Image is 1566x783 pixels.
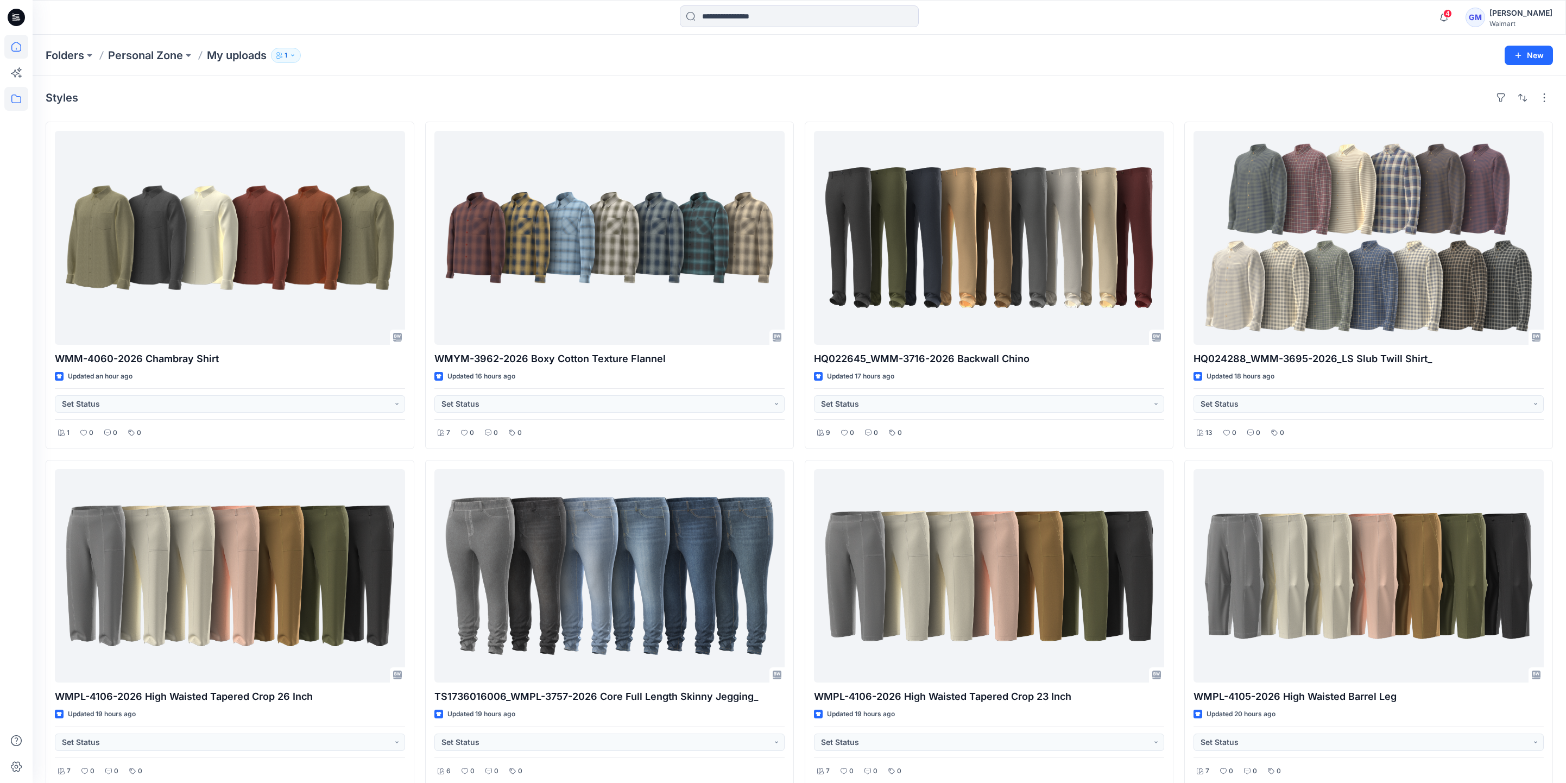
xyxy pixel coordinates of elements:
p: 0 [1253,766,1257,777]
p: 0 [470,766,475,777]
p: 0 [494,427,498,439]
div: GM [1466,8,1485,27]
p: 9 [826,427,830,439]
a: Folders [46,48,84,63]
p: Updated 18 hours ago [1207,371,1274,382]
p: Updated an hour ago [68,371,132,382]
p: 0 [137,427,141,439]
p: 7 [67,766,71,777]
p: WMYM-3962-2026 Boxy Cotton Texture Flannel [434,351,785,367]
p: WMM-4060-2026 Chambray Shirt [55,351,405,367]
p: HQ024288_WMM-3695-2026_LS Slub Twill Shirt_ [1194,351,1544,367]
p: 6 [446,766,451,777]
p: 0 [1277,766,1281,777]
p: 0 [138,766,142,777]
a: WMPL-4106-2026 High Waisted Tapered Crop 23 Inch [814,469,1164,683]
p: 1 [67,427,70,439]
button: New [1505,46,1553,65]
p: My uploads [207,48,267,63]
p: Updated 16 hours ago [447,371,515,382]
p: TS1736016006_WMPL-3757-2026 Core Full Length Skinny Jegging_ [434,689,785,704]
p: Updated 19 hours ago [827,709,895,720]
p: 0 [470,427,474,439]
p: Updated 19 hours ago [68,709,136,720]
p: 0 [873,766,877,777]
p: 7 [446,427,450,439]
p: WMPL-4106-2026 High Waisted Tapered Crop 23 Inch [814,689,1164,704]
a: WMYM-3962-2026 Boxy Cotton Texture Flannel [434,131,785,345]
p: Updated 19 hours ago [447,709,515,720]
p: Updated 17 hours ago [827,371,894,382]
a: TS1736016006_WMPL-3757-2026 Core Full Length Skinny Jegging_ [434,469,785,683]
a: HQ024288_WMM-3695-2026_LS Slub Twill Shirt_ [1194,131,1544,345]
p: WMPL-4106-2026 High Waisted Tapered Crop 26 Inch [55,689,405,704]
p: 0 [1280,427,1284,439]
p: 0 [89,427,93,439]
div: [PERSON_NAME] [1489,7,1552,20]
p: 0 [850,427,854,439]
a: WMM-4060-2026 Chambray Shirt [55,131,405,345]
p: 0 [898,427,902,439]
span: 4 [1443,9,1452,18]
p: 0 [113,427,117,439]
p: 0 [518,766,522,777]
a: WMPL-4105-2026 High Waisted Barrel Leg [1194,469,1544,683]
p: 0 [517,427,522,439]
p: HQ022645_WMM-3716-2026 Backwall Chino [814,351,1164,367]
p: 0 [1232,427,1236,439]
a: HQ022645_WMM-3716-2026 Backwall Chino [814,131,1164,345]
p: 13 [1205,427,1213,439]
a: Personal Zone [108,48,183,63]
p: 0 [1229,766,1233,777]
a: WMPL-4106-2026 High Waisted Tapered Crop 26 Inch [55,469,405,683]
p: 0 [90,766,94,777]
p: 0 [114,766,118,777]
p: Updated 20 hours ago [1207,709,1275,720]
p: 0 [874,427,878,439]
p: 0 [1256,427,1260,439]
p: WMPL-4105-2026 High Waisted Barrel Leg [1194,689,1544,704]
div: Walmart [1489,20,1552,28]
p: 1 [285,49,287,61]
h4: Styles [46,91,78,104]
button: 1 [271,48,301,63]
p: 0 [849,766,854,777]
p: 0 [897,766,901,777]
p: 0 [494,766,498,777]
p: 7 [826,766,830,777]
p: 7 [1205,766,1209,777]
